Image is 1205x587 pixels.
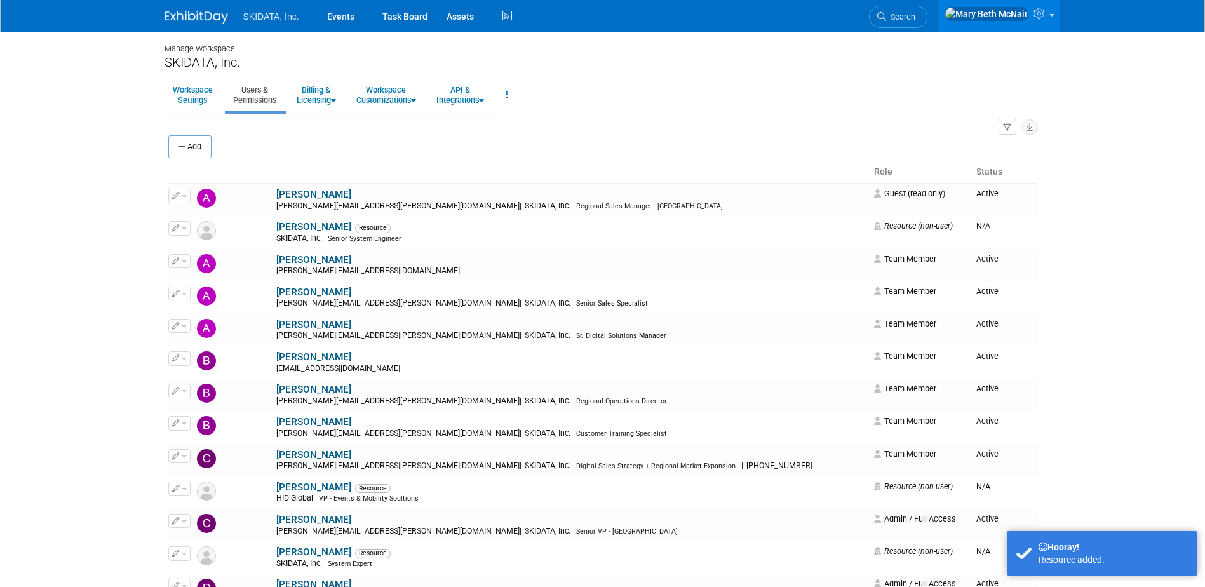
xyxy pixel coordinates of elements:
img: Mary Beth McNair [945,7,1028,21]
span: Team Member [874,416,936,426]
span: N/A [976,221,990,231]
a: [PERSON_NAME] [276,319,351,330]
span: SKIDATA, Inc. [522,527,574,536]
div: Manage Workspace [165,32,1041,55]
span: N/A [976,482,990,491]
span: | [741,461,743,470]
span: Senior System Engineer [328,234,401,243]
div: [PERSON_NAME][EMAIL_ADDRESS][DOMAIN_NAME] [276,266,866,276]
span: Customer Training Specialist [576,429,667,438]
a: WorkspaceSettings [165,79,221,111]
span: Guest (read-only) [874,189,945,198]
span: SKIDATA, Inc. [522,331,574,340]
a: [PERSON_NAME] [276,449,351,461]
img: Carly Jansen [197,449,216,468]
span: Admin / Full Access [874,514,956,523]
div: Hooray! [1039,541,1188,553]
span: SKIDATA, Inc. [276,234,326,243]
img: Resource [197,546,216,565]
a: [PERSON_NAME] [276,351,351,363]
span: N/A [976,546,990,556]
span: Senior Sales Specialist [576,299,648,307]
span: Active [976,189,999,198]
span: Regional Operations Director [576,397,667,405]
button: Add [168,135,212,158]
span: Active [976,287,999,296]
a: [PERSON_NAME] [276,254,351,266]
img: Andy Shenberger [197,319,216,338]
img: Brenda Shively [197,416,216,435]
span: | [520,461,522,470]
a: [PERSON_NAME] [276,189,351,200]
span: Active [976,384,999,393]
a: [PERSON_NAME] [276,384,351,395]
span: SKIDATA, Inc. [522,201,574,210]
span: Digital Sales Strategy + Regional Market Expansion [576,462,736,470]
div: [PERSON_NAME][EMAIL_ADDRESS][PERSON_NAME][DOMAIN_NAME] [276,331,866,341]
a: WorkspaceCustomizations [348,79,424,111]
span: SKIDATA, Inc. [522,299,574,307]
span: Search [886,12,915,22]
span: | [520,331,522,340]
span: Resource [355,224,391,233]
span: Team Member [874,319,936,328]
span: Team Member [874,351,936,361]
span: Team Member [874,254,936,264]
span: | [520,527,522,536]
span: System Expert [328,560,372,568]
div: [PERSON_NAME][EMAIL_ADDRESS][PERSON_NAME][DOMAIN_NAME] [276,299,866,309]
span: Team Member [874,449,936,459]
span: Team Member [874,384,936,393]
a: Billing &Licensing [288,79,344,111]
span: Active [976,351,999,361]
a: [PERSON_NAME] [276,287,351,298]
span: Active [976,254,999,264]
span: Resource (non-user) [874,546,953,556]
span: SKIDATA, Inc. [522,429,574,438]
img: Aaron Siebert [197,189,216,208]
img: Becky Fox [197,351,216,370]
img: Christopher Archer [197,514,216,533]
span: Resource (non-user) [874,482,953,491]
span: Regional Sales Manager - [GEOGRAPHIC_DATA] [576,202,723,210]
div: [PERSON_NAME][EMAIL_ADDRESS][PERSON_NAME][DOMAIN_NAME] [276,396,866,407]
div: [EMAIL_ADDRESS][DOMAIN_NAME] [276,364,866,374]
img: Bill Herman [197,384,216,403]
img: Andreas Kranabetter [197,254,216,273]
span: HID Global [276,494,317,503]
a: [PERSON_NAME] [276,221,351,233]
span: SKIDATA, Inc. [522,396,574,405]
a: API &Integrations [428,79,492,111]
img: ExhibitDay [165,11,228,24]
a: [PERSON_NAME] [276,416,351,428]
span: Resource (non-user) [874,221,953,231]
a: Search [869,6,927,28]
a: [PERSON_NAME] [276,514,351,525]
span: Resource [355,484,391,493]
a: Users &Permissions [225,79,285,111]
span: SKIDATA, Inc. [243,11,299,22]
a: [PERSON_NAME] [276,482,351,493]
span: Senior VP - [GEOGRAPHIC_DATA] [576,527,678,536]
span: Resource [355,549,391,558]
th: Status [971,161,1037,183]
span: [PHONE_NUMBER] [743,461,816,470]
div: [PERSON_NAME][EMAIL_ADDRESS][PERSON_NAME][DOMAIN_NAME] [276,429,866,439]
span: SKIDATA, Inc. [522,461,574,470]
span: | [520,299,522,307]
a: [PERSON_NAME] [276,546,351,558]
div: [PERSON_NAME][EMAIL_ADDRESS][PERSON_NAME][DOMAIN_NAME] [276,527,866,537]
span: | [520,201,522,210]
span: | [520,396,522,405]
th: Role [869,161,971,183]
span: | [520,429,522,438]
span: Active [976,449,999,459]
span: Active [976,514,999,523]
img: Resource [197,221,216,240]
div: Resource added. [1039,553,1188,566]
img: Resource [197,482,216,501]
div: [PERSON_NAME][EMAIL_ADDRESS][PERSON_NAME][DOMAIN_NAME] [276,201,866,212]
span: Active [976,319,999,328]
span: Active [976,416,999,426]
div: SKIDATA, Inc. [165,55,1041,71]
